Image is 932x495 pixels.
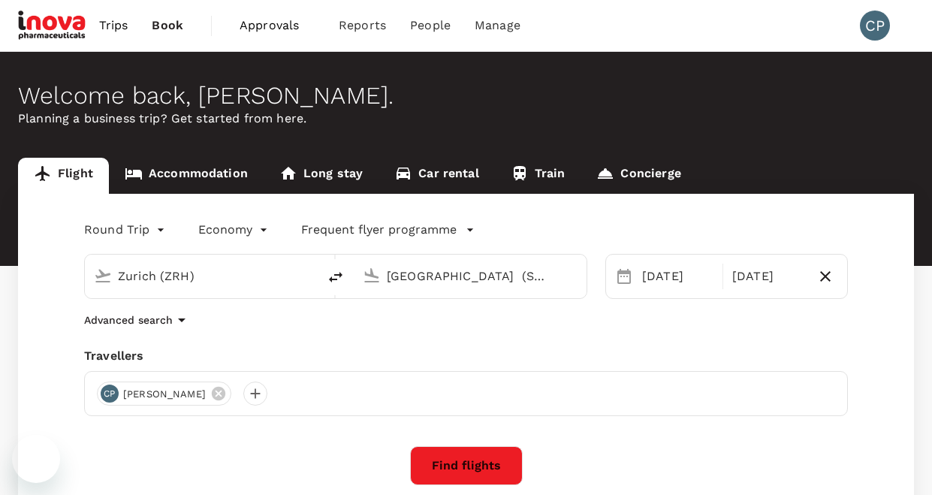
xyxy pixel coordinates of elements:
a: Flight [18,158,109,194]
img: iNova Pharmaceuticals [18,9,87,42]
div: Economy [198,218,271,242]
span: Manage [475,17,520,35]
span: [PERSON_NAME] [114,387,215,402]
button: Find flights [410,446,523,485]
input: Going to [387,264,555,288]
span: Book [152,17,183,35]
span: Reports [339,17,386,35]
button: Open [576,274,579,277]
div: CP[PERSON_NAME] [97,382,231,406]
input: Depart from [118,264,286,288]
div: Welcome back , [PERSON_NAME] . [18,82,914,110]
span: Approvals [240,17,315,35]
div: Travellers [84,347,848,365]
div: Round Trip [84,218,168,242]
a: Accommodation [109,158,264,194]
div: CP [101,385,119,403]
a: Long stay [264,158,379,194]
a: Train [495,158,581,194]
iframe: Button to launch messaging window [12,435,60,483]
a: Concierge [581,158,696,194]
button: delete [318,259,354,295]
button: Open [307,274,310,277]
div: [DATE] [636,261,719,291]
button: Advanced search [84,311,191,329]
p: Advanced search [84,312,173,327]
div: [DATE] [726,261,810,291]
a: Car rental [379,158,495,194]
p: Planning a business trip? Get started from here. [18,110,914,128]
button: Frequent flyer programme [301,221,475,239]
span: People [410,17,451,35]
div: CP [860,11,890,41]
p: Frequent flyer programme [301,221,457,239]
span: Trips [99,17,128,35]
